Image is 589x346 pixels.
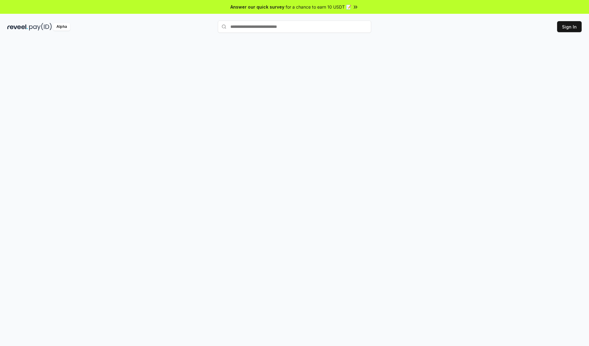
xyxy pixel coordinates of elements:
span: Answer our quick survey [230,4,284,10]
span: for a chance to earn 10 USDT 📝 [286,4,351,10]
img: reveel_dark [7,23,28,31]
div: Alpha [53,23,70,31]
button: Sign In [557,21,582,32]
img: pay_id [29,23,52,31]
